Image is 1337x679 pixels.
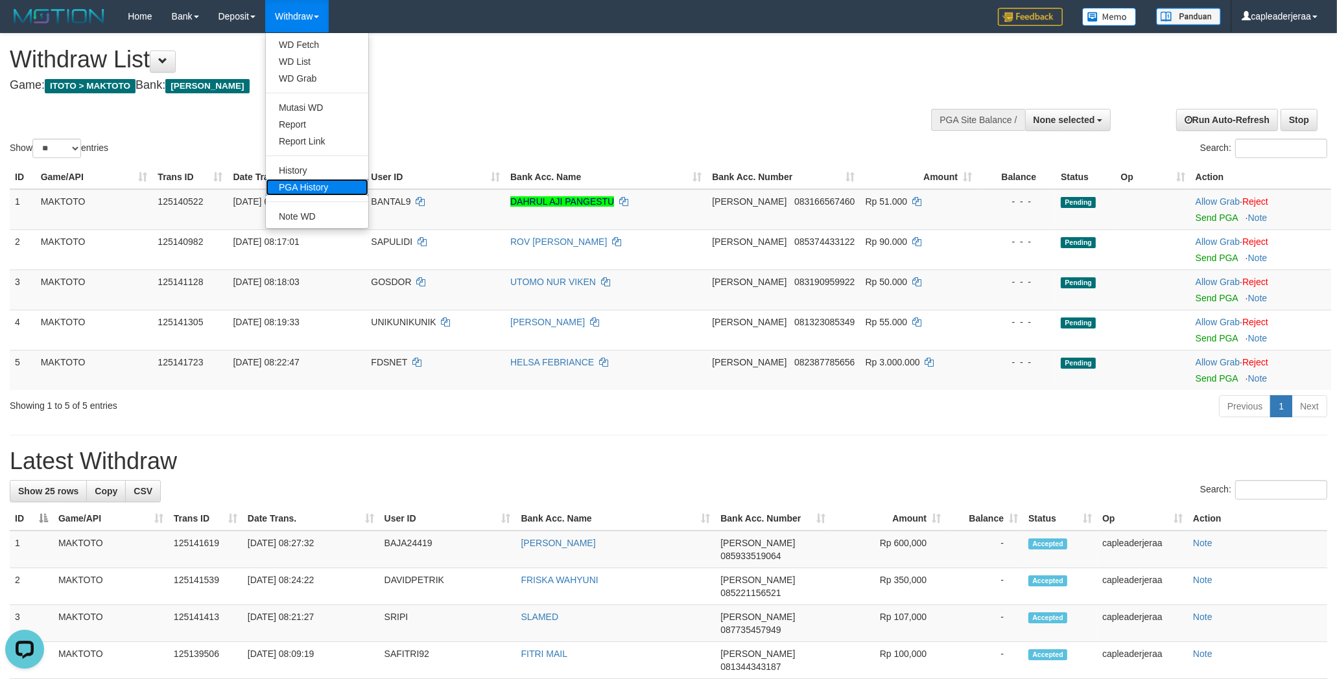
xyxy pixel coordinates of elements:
td: BAJA24419 [379,531,516,568]
a: PGA History [266,179,368,196]
a: Note [1193,612,1213,622]
td: MAKTOTO [53,531,169,568]
div: - - - [982,275,1050,288]
span: Pending [1061,197,1096,208]
span: Pending [1061,358,1096,369]
th: Status: activate to sort column ascending [1023,507,1097,531]
a: Reject [1242,196,1268,207]
select: Showentries [32,139,81,158]
span: · [1196,357,1242,367]
td: [DATE] 08:09:19 [243,642,379,679]
a: FRISKA WAHYUNI [521,575,598,585]
span: Copy 087735457949 to clipboard [720,625,781,635]
th: User ID: activate to sort column ascending [379,507,516,531]
th: Op: activate to sort column ascending [1116,165,1190,189]
span: BANTAL9 [371,196,410,207]
td: MAKTOTO [36,189,153,230]
td: capleaderjeraa [1097,568,1188,605]
a: Note [1193,649,1213,659]
span: [PERSON_NAME] [712,277,787,287]
th: Trans ID: activate to sort column ascending [152,165,228,189]
td: 3 [10,605,53,642]
label: Search: [1200,139,1327,158]
input: Search: [1235,139,1327,158]
td: · [1190,310,1331,350]
td: 1 [10,531,53,568]
td: Rp 100,000 [831,642,946,679]
span: Rp 50.000 [866,277,908,287]
span: [PERSON_NAME] [712,357,787,367]
div: Showing 1 to 5 of 5 entries [10,394,547,412]
img: panduan.png [1156,8,1221,25]
span: 125140522 [158,196,203,207]
th: Trans ID: activate to sort column ascending [169,507,243,531]
span: [DATE] 08:13:35 [233,196,299,207]
a: Copy [86,480,126,502]
span: Copy 081344343187 to clipboard [720,662,781,672]
td: capleaderjeraa [1097,642,1188,679]
th: Balance [977,165,1056,189]
td: 125141539 [169,568,243,605]
td: · [1190,270,1331,310]
td: capleaderjeraa [1097,531,1188,568]
td: - [946,642,1023,679]
td: 2 [10,568,53,605]
a: Allow Grab [1196,196,1240,207]
a: Previous [1219,395,1271,417]
td: 5 [10,350,36,390]
td: MAKTOTO [36,350,153,390]
a: UTOMO NUR VIKEN [510,277,596,287]
a: Note WD [266,208,368,225]
a: HELSA FEBRIANCE [510,357,594,367]
a: WD Grab [266,70,368,87]
td: capleaderjeraa [1097,605,1188,642]
th: Bank Acc. Number: activate to sort column ascending [707,165,860,189]
th: Bank Acc. Name: activate to sort column ascending [516,507,716,531]
th: Game/API: activate to sort column ascending [53,507,169,531]
a: Run Auto-Refresh [1176,109,1278,131]
th: Amount: activate to sort column ascending [831,507,946,531]
span: ITOTO > MAKTOTO [45,79,136,93]
td: MAKTOTO [36,229,153,270]
a: Allow Grab [1196,277,1240,287]
span: Pending [1061,277,1096,288]
span: FDSNET [371,357,407,367]
a: Note [1248,373,1268,384]
span: Copy 083166567460 to clipboard [794,196,855,207]
input: Search: [1235,480,1327,500]
th: Bank Acc. Name: activate to sort column ascending [505,165,707,189]
td: Rp 107,000 [831,605,946,642]
span: Copy 085933519064 to clipboard [720,551,781,561]
span: Rp 51.000 [866,196,908,207]
a: WD Fetch [266,36,368,53]
td: MAKTOTO [53,605,169,642]
button: None selected [1025,109,1111,131]
div: - - - [982,195,1050,208]
td: - [946,531,1023,568]
span: · [1196,277,1242,287]
a: Note [1248,333,1268,343]
a: Report Link [266,133,368,150]
a: Reject [1242,236,1268,247]
span: [PERSON_NAME] [712,196,787,207]
span: SAPULIDI [371,236,412,247]
td: [DATE] 08:24:22 [243,568,379,605]
td: 125139506 [169,642,243,679]
a: WD List [266,53,368,70]
span: Copy 085221156521 to clipboard [720,588,781,598]
td: SAFITRI92 [379,642,516,679]
div: - - - [982,235,1050,248]
div: - - - [982,316,1050,328]
td: 1 [10,189,36,230]
a: Send PGA [1196,253,1238,263]
td: MAKTOTO [36,310,153,350]
span: [DATE] 08:22:47 [233,357,299,367]
span: [DATE] 08:19:33 [233,317,299,327]
span: UNIKUNIKUNIK [371,317,436,327]
a: Send PGA [1196,373,1238,384]
span: Rp 90.000 [866,236,908,247]
span: 125141305 [158,317,203,327]
span: [PERSON_NAME] [712,236,787,247]
td: · [1190,350,1331,390]
th: User ID: activate to sort column ascending [366,165,505,189]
